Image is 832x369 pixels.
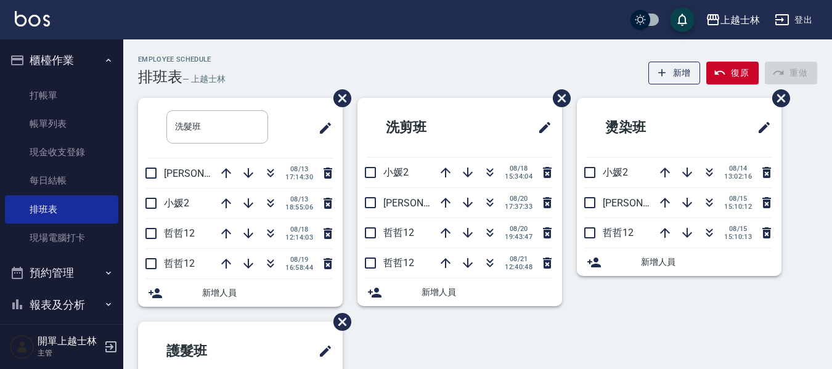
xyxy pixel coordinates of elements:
[505,195,532,203] span: 08/20
[38,347,100,359] p: 主管
[15,11,50,26] img: Logo
[763,80,792,116] span: 刪除班表
[383,166,409,178] span: 小媛2
[138,68,182,86] h3: 排班表
[724,164,752,172] span: 08/14
[749,113,772,142] span: 修改班表的標題
[202,286,333,299] span: 新增人員
[530,113,552,142] span: 修改班表的標題
[10,335,35,359] img: Person
[311,113,333,143] span: 修改班表的標題
[5,224,118,252] a: 現場電腦打卡
[182,73,226,86] h6: — 上越士林
[5,138,118,166] a: 現金收支登錄
[285,233,313,241] span: 12:14:03
[544,80,573,116] span: 刪除班表
[5,166,118,195] a: 每日結帳
[357,278,562,306] div: 新增人員
[587,105,707,150] h2: 燙染班
[603,197,682,209] span: [PERSON_NAME]8
[164,227,195,239] span: 哲哲12
[285,256,313,264] span: 08/19
[285,264,313,272] span: 16:58:44
[505,233,532,241] span: 19:43:47
[138,55,226,63] h2: Employee Schedule
[577,248,781,276] div: 新增人員
[724,195,752,203] span: 08/15
[367,105,487,150] h2: 洗剪班
[383,227,414,238] span: 哲哲12
[648,62,701,84] button: 新增
[505,164,532,172] span: 08/18
[324,304,353,340] span: 刪除班表
[505,225,532,233] span: 08/20
[164,257,195,269] span: 哲哲12
[164,197,189,209] span: 小媛2
[164,168,243,179] span: [PERSON_NAME]8
[5,110,118,138] a: 帳單列表
[166,110,268,144] input: 排版標題
[138,279,343,307] div: 新增人員
[383,197,463,209] span: [PERSON_NAME]8
[5,289,118,321] button: 報表及分析
[422,286,552,299] span: 新增人員
[641,256,772,269] span: 新增人員
[770,9,817,31] button: 登出
[603,227,634,238] span: 哲哲12
[724,233,752,241] span: 15:10:13
[324,80,353,116] span: 刪除班表
[505,172,532,180] span: 15:34:04
[285,165,313,173] span: 08/13
[285,195,313,203] span: 08/13
[505,203,532,211] span: 17:37:33
[5,320,118,352] button: 客戶管理
[670,7,695,32] button: save
[724,172,752,180] span: 13:02:16
[5,44,118,76] button: 櫃檯作業
[5,257,118,289] button: 預約管理
[285,225,313,233] span: 08/18
[505,255,532,263] span: 08/21
[383,257,414,269] span: 哲哲12
[603,166,628,178] span: 小媛2
[720,12,760,28] div: 上越士林
[285,203,313,211] span: 18:55:06
[285,173,313,181] span: 17:14:30
[5,81,118,110] a: 打帳單
[505,263,532,271] span: 12:40:48
[311,336,333,366] span: 修改班表的標題
[724,203,752,211] span: 15:10:12
[5,195,118,224] a: 排班表
[724,225,752,233] span: 08/15
[38,335,100,347] h5: 開單上越士林
[706,62,759,84] button: 復原
[701,7,765,33] button: 上越士林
